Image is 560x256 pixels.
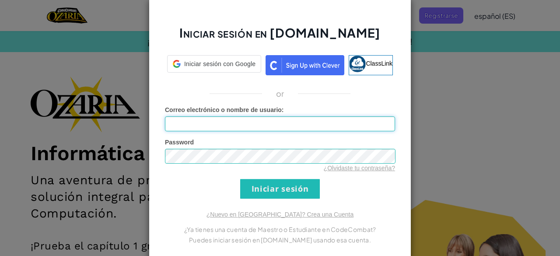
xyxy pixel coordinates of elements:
a: Iniciar sesión con Google [167,55,261,75]
div: Iniciar sesión con Google [167,55,261,73]
p: ¿Ya tienes una cuenta de Maestro o Estudiante en CodeCombat? [165,224,395,235]
span: Password [165,139,194,146]
input: Iniciar sesión [240,179,320,199]
a: ¿Olvidaste tu contraseña? [324,165,395,172]
img: clever_sso_button@2x.png [266,55,344,75]
p: Puedes iniciar sesión en [DOMAIN_NAME] usando esa cuenta. [165,235,395,245]
a: ¿Nuevo en [GEOGRAPHIC_DATA]? Crea una Cuenta [206,211,353,218]
span: Correo electrónico o nombre de usuario [165,106,282,113]
h2: Iniciar sesión en [DOMAIN_NAME] [165,25,395,50]
img: classlink-logo-small.png [349,56,366,72]
span: ClassLink [366,60,392,67]
label: : [165,105,284,114]
span: Iniciar sesión con Google [184,60,255,68]
p: or [276,88,284,99]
